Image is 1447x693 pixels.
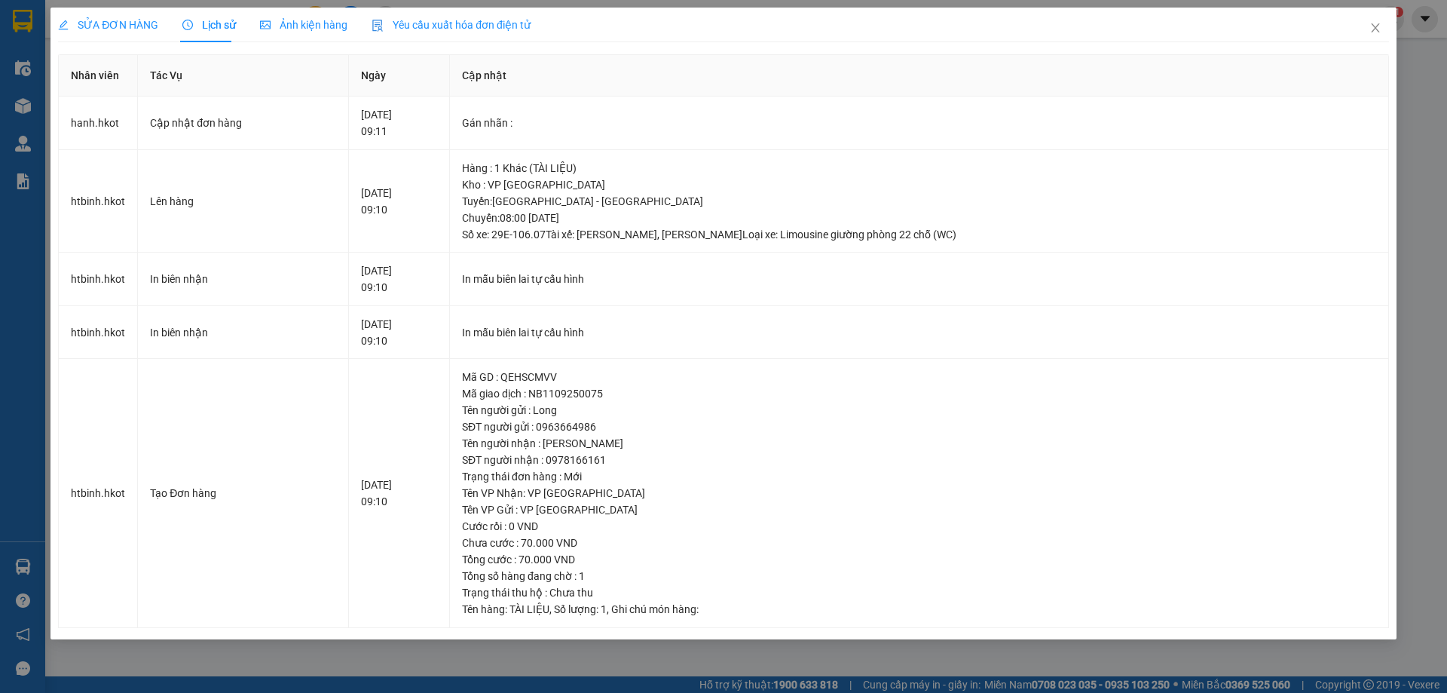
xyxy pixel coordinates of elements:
[462,385,1376,402] div: Mã giao dịch : NB1109250075
[260,19,347,31] span: Ảnh kiện hàng
[59,253,138,306] td: htbinh.hkot
[59,150,138,253] td: htbinh.hkot
[462,402,1376,419] div: Tên người gửi : Long
[182,19,236,31] span: Lịch sử
[150,324,336,341] div: In biên nhận
[462,535,1376,551] div: Chưa cước : 70.000 VND
[361,106,437,140] div: [DATE] 09:11
[59,359,138,628] td: htbinh.hkot
[150,485,336,501] div: Tạo Đơn hàng
[450,55,1389,97] th: Cập nhật
[462,468,1376,485] div: Trạng thái đơn hàng : Mới
[361,185,437,218] div: [DATE] 09:10
[462,419,1376,435] div: SĐT người gửi : 0963664986
[462,160,1376,176] div: Hàng : 1 Khác (TÀI LIỆU)
[372,19,531,31] span: Yêu cầu xuất hóa đơn điện tử
[462,584,1376,601] div: Trạng thái thu hộ : Chưa thu
[462,271,1376,287] div: In mẫu biên lai tự cấu hình
[509,603,549,615] span: TÀI LIỆU
[462,518,1376,535] div: Cước rồi : 0 VND
[462,601,1376,618] div: Tên hàng: , Số lượng: , Ghi chú món hàng:
[182,20,193,30] span: clock-circle
[58,19,158,31] span: SỬA ĐƠN HÀNG
[462,551,1376,568] div: Tổng cước : 70.000 VND
[150,193,336,210] div: Lên hàng
[462,193,1376,243] div: Tuyến : [GEOGRAPHIC_DATA] - [GEOGRAPHIC_DATA] Chuyến: 08:00 [DATE] Số xe: 29E-106.07 Tài xế: [PER...
[462,176,1376,193] div: Kho : VP [GEOGRAPHIC_DATA]
[150,115,336,131] div: Cập nhật đơn hàng
[462,369,1376,385] div: Mã GD : QEHSCMVV
[59,306,138,360] td: htbinh.hkot
[361,477,437,510] div: [DATE] 09:10
[462,115,1376,131] div: Gán nhãn :
[1354,8,1397,50] button: Close
[462,501,1376,518] div: Tên VP Gửi : VP [GEOGRAPHIC_DATA]
[361,262,437,296] div: [DATE] 09:10
[462,324,1376,341] div: In mẫu biên lai tự cấu hình
[601,603,607,615] span: 1
[462,568,1376,584] div: Tổng số hàng đang chờ : 1
[462,452,1376,468] div: SĐT người nhận : 0978166161
[462,435,1376,452] div: Tên người nhận : [PERSON_NAME]
[59,55,138,97] th: Nhân viên
[138,55,349,97] th: Tác Vụ
[349,55,450,97] th: Ngày
[150,271,336,287] div: In biên nhận
[372,20,384,32] img: icon
[361,316,437,349] div: [DATE] 09:10
[59,97,138,150] td: hanh.hkot
[462,485,1376,501] div: Tên VP Nhận: VP [GEOGRAPHIC_DATA]
[58,20,69,30] span: edit
[1369,22,1381,34] span: close
[260,20,271,30] span: picture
